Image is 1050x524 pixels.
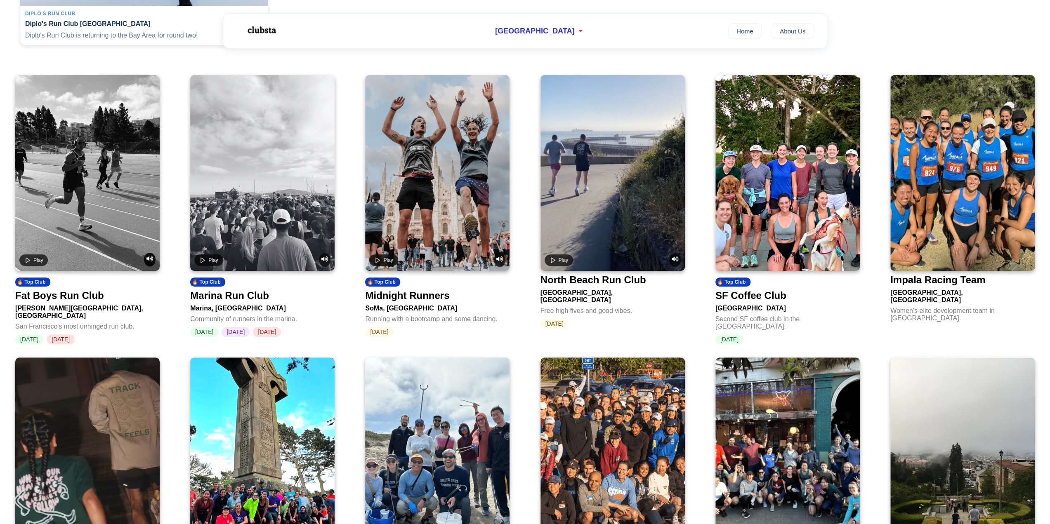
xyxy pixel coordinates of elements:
div: Fat Boys Run Club [15,290,104,301]
div: [GEOGRAPHIC_DATA], [GEOGRAPHIC_DATA] [540,286,685,304]
a: SF Coffee Club🔥 Top ClubSF Coffee Club[GEOGRAPHIC_DATA]Second SF coffee club in the [GEOGRAPHIC_D... [715,75,860,344]
div: North Beach Run Club [540,274,646,286]
button: Mute video [669,253,681,267]
img: SF Coffee Club [715,75,860,271]
span: [DATE] [365,327,393,337]
button: Play video [194,254,223,266]
span: [DATE] [540,319,569,329]
span: [GEOGRAPHIC_DATA] [495,27,574,35]
div: [GEOGRAPHIC_DATA] [715,301,860,312]
div: SoMa, [GEOGRAPHIC_DATA] [365,301,510,312]
div: Free high fives and good vibes. [540,304,685,315]
div: Midnight Runners [365,290,449,301]
a: Impala Racing TeamImpala Racing Team[GEOGRAPHIC_DATA], [GEOGRAPHIC_DATA]Women's elite development... [890,75,1035,326]
span: [DATE] [222,327,250,337]
a: Home [728,23,762,39]
a: Play videoMute video🔥 Top ClubMarina Run ClubMarina, [GEOGRAPHIC_DATA]Community of runners in the... [190,75,335,337]
span: [DATE] [47,334,75,344]
span: [DATE] [15,334,43,344]
a: Play videoMute videoNorth Beach Run Club[GEOGRAPHIC_DATA], [GEOGRAPHIC_DATA]Free high fives and g... [540,75,685,329]
div: 🔥 Top Club [365,277,400,287]
span: Play [383,257,393,263]
a: About Us [772,23,814,39]
div: 🔥 Top Club [715,277,750,287]
button: Mute video [144,253,156,266]
a: Play videoMute video🔥 Top ClubMidnight RunnersSoMa, [GEOGRAPHIC_DATA]Running with a bootcamp and ... [365,75,510,337]
img: Logo [236,20,286,40]
div: Running with a bootcamp and some dancing. [365,312,510,323]
a: Play videoMute video🔥 Top ClubFat Boys Run Club[PERSON_NAME][GEOGRAPHIC_DATA], [GEOGRAPHIC_DATA]S... [15,75,160,344]
div: Marina, [GEOGRAPHIC_DATA] [190,301,335,312]
div: Marina Run Club [190,290,269,301]
div: [GEOGRAPHIC_DATA], [GEOGRAPHIC_DATA] [890,286,1035,304]
div: SF Coffee Club [715,290,786,301]
button: Mute video [319,253,330,267]
div: San Francisco's most unhinged run club. [15,320,160,330]
span: Play [559,257,568,263]
div: Impala Racing Team [890,274,985,286]
div: Second SF coffee club in the [GEOGRAPHIC_DATA]. [715,312,860,330]
div: 🔥 Top Club [190,277,225,287]
span: [DATE] [253,327,281,337]
span: [DATE] [715,334,743,344]
div: 🔥 Top Club [15,277,50,287]
img: Impala Racing Team [890,75,1035,271]
button: Play video [369,254,398,266]
button: Play video [19,254,48,266]
span: Play [208,257,218,263]
div: Women's elite development team in [GEOGRAPHIC_DATA]. [890,304,1035,322]
button: Mute video [494,253,505,267]
span: [DATE] [190,327,218,337]
span: Play [33,257,43,263]
button: Play video [545,254,573,266]
div: [PERSON_NAME][GEOGRAPHIC_DATA], [GEOGRAPHIC_DATA] [15,301,160,320]
div: Community of runners in the marina. [190,312,335,323]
